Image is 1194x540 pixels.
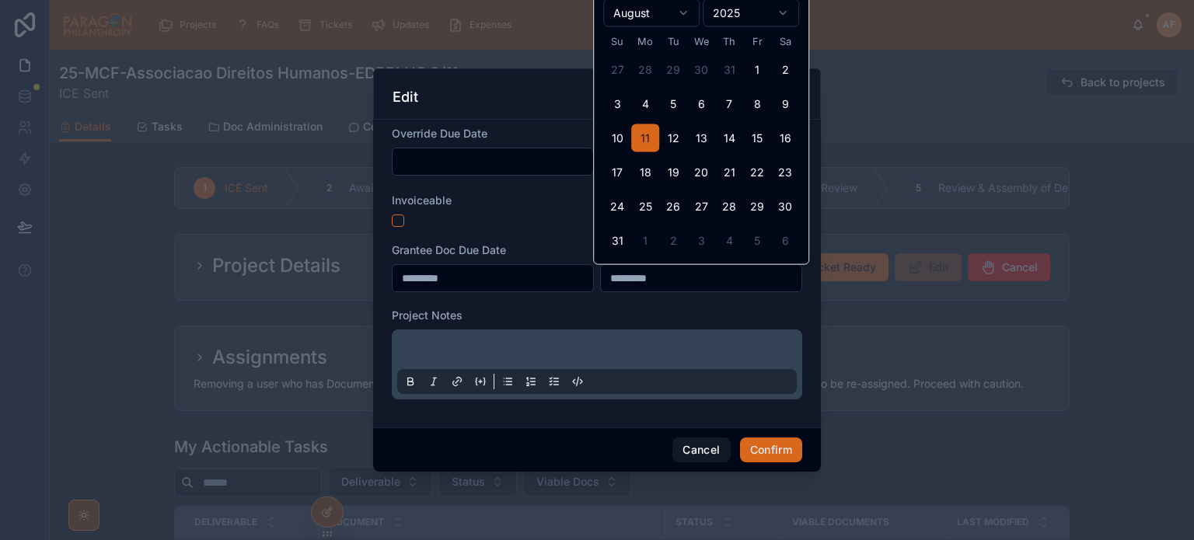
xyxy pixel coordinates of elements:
[603,193,631,221] button: Sunday, August 24th, 2025
[743,124,771,152] button: Friday, August 15th, 2025
[743,159,771,186] button: Friday, August 22nd, 2025
[631,193,659,221] button: Monday, August 25th, 2025
[603,33,799,255] table: August 2025
[743,193,771,221] button: Friday, August 29th, 2025
[392,243,506,256] span: Grantee Doc Due Date
[603,90,631,118] button: Sunday, August 3rd, 2025
[659,159,687,186] button: Tuesday, August 19th, 2025
[392,193,452,207] span: Invoiceable
[631,124,659,152] button: Today, Monday, August 11th, 2025, selected
[392,308,463,322] span: Project Notes
[659,227,687,255] button: Tuesday, September 2nd, 2025
[715,227,743,255] button: Thursday, September 4th, 2025
[631,90,659,118] button: Monday, August 4th, 2025
[740,437,802,462] button: Confirm
[603,159,631,186] button: Sunday, August 17th, 2025
[771,90,799,118] button: Saturday, August 9th, 2025
[743,90,771,118] button: Friday, August 8th, 2025
[659,124,687,152] button: Tuesday, August 12th, 2025
[743,33,771,50] th: Friday
[659,193,687,221] button: Tuesday, August 26th, 2025
[771,33,799,50] th: Saturday
[743,56,771,84] button: Friday, August 1st, 2025
[631,56,659,84] button: Monday, July 28th, 2025
[687,33,715,50] th: Wednesday
[715,90,743,118] button: Thursday, August 7th, 2025
[715,33,743,50] th: Thursday
[672,437,730,462] button: Cancel
[603,33,631,50] th: Sunday
[631,227,659,255] button: Monday, September 1st, 2025
[393,88,418,106] h3: Edit
[659,56,687,84] button: Tuesday, July 29th, 2025
[715,193,743,221] button: Thursday, August 28th, 2025
[715,159,743,186] button: Thursday, August 21st, 2025
[603,227,631,255] button: Sunday, August 31st, 2025
[631,159,659,186] button: Monday, August 18th, 2025
[687,124,715,152] button: Wednesday, August 13th, 2025
[603,56,631,84] button: Sunday, July 27th, 2025
[687,193,715,221] button: Wednesday, August 27th, 2025
[771,193,799,221] button: Saturday, August 30th, 2025
[771,227,799,255] button: Saturday, September 6th, 2025
[743,227,771,255] button: Friday, September 5th, 2025
[631,33,659,50] th: Monday
[392,127,487,140] span: Override Due Date
[715,56,743,84] button: Thursday, July 31st, 2025
[771,56,799,84] button: Saturday, August 2nd, 2025
[687,90,715,118] button: Wednesday, August 6th, 2025
[659,90,687,118] button: Tuesday, August 5th, 2025
[771,159,799,186] button: Saturday, August 23rd, 2025
[715,124,743,152] button: Thursday, August 14th, 2025
[687,159,715,186] button: Wednesday, August 20th, 2025
[771,124,799,152] button: Saturday, August 16th, 2025
[603,124,631,152] button: Sunday, August 10th, 2025
[687,56,715,84] button: Wednesday, July 30th, 2025
[687,227,715,255] button: Wednesday, September 3rd, 2025
[659,33,687,50] th: Tuesday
